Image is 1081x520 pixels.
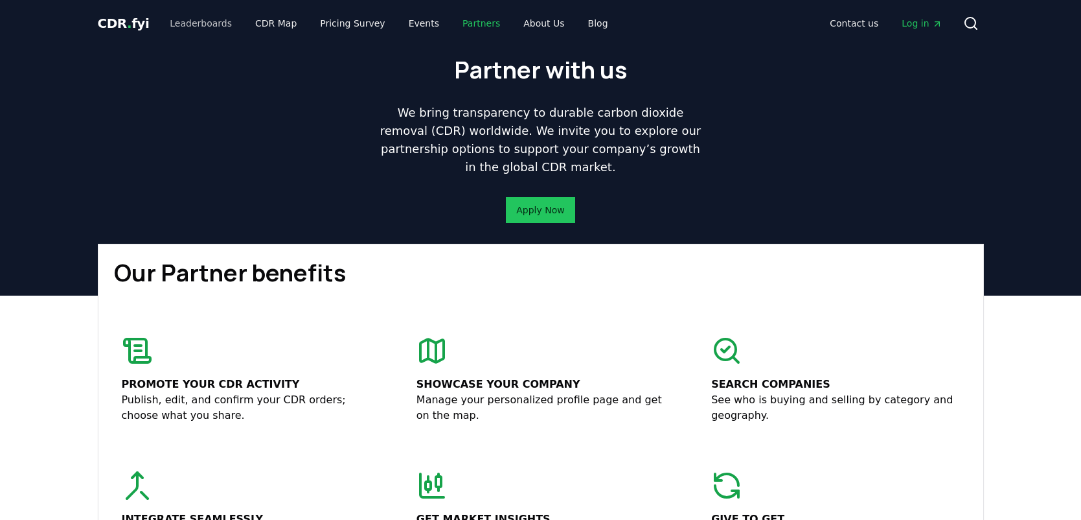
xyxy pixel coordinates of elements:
[416,392,665,423] p: Manage your personalized profile page and get on the map.
[819,12,952,35] nav: Main
[98,16,150,31] span: CDR fyi
[711,377,959,392] p: Search companies
[245,12,307,35] a: CDR Map
[159,12,618,35] nav: Main
[819,12,889,35] a: Contact us
[122,392,370,423] p: Publish, edit, and confirm your CDR orders; choose what you share.
[98,14,150,32] a: CDR.fyi
[454,57,627,83] h1: Partner with us
[902,17,942,30] span: Log in
[122,377,370,392] p: Promote your CDR activity
[398,12,449,35] a: Events
[114,260,968,286] h1: Our Partner benefits
[578,12,619,35] a: Blog
[506,197,575,223] button: Apply Now
[452,12,510,35] a: Partners
[516,204,564,217] a: Apply Now
[416,377,665,392] p: Showcase your company
[513,12,575,35] a: About Us
[891,12,952,35] a: Log in
[375,104,707,176] p: We bring transparency to durable carbon dioxide removal (CDR) worldwide. We invite you to explore...
[310,12,395,35] a: Pricing Survey
[711,392,959,423] p: See who is buying and selling by category and geography.
[159,12,242,35] a: Leaderboards
[127,16,131,31] span: .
